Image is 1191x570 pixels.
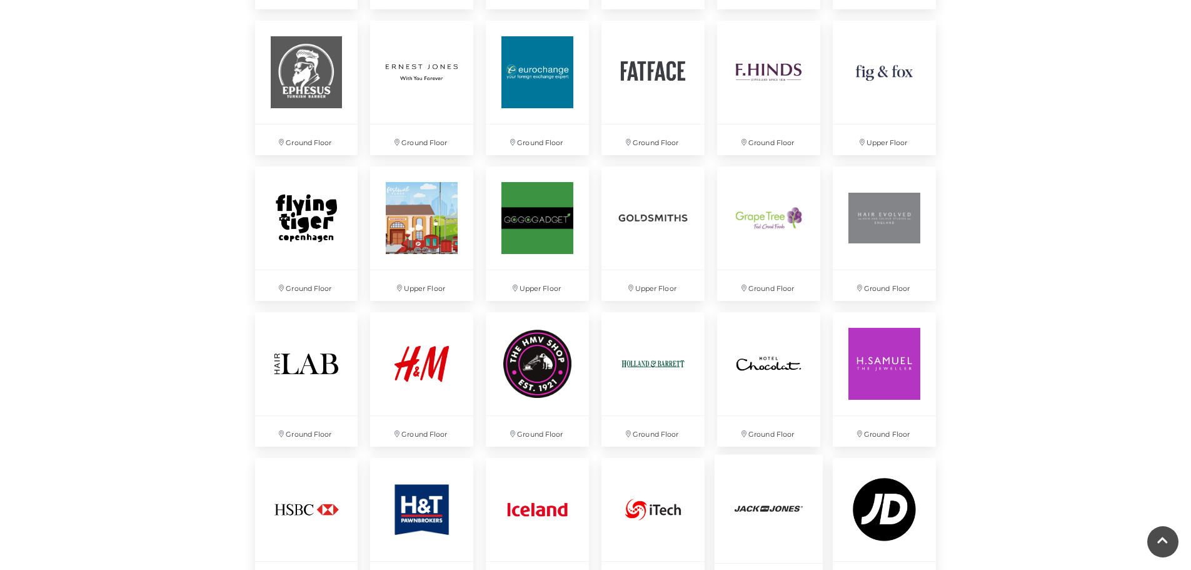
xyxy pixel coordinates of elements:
[364,160,480,307] a: Upper Floor
[833,270,936,301] p: Ground Floor
[595,14,711,161] a: Ground Floor
[833,166,936,270] img: Hair Evolved at Festival Place, Basingstoke
[370,270,473,301] p: Upper Floor
[711,14,827,161] a: Ground Floor
[480,160,595,307] a: Upper Floor
[370,125,473,155] p: Ground Floor
[364,14,480,161] a: Ground Floor
[601,125,705,155] p: Ground Floor
[480,14,595,161] a: Ground Floor
[833,125,936,155] p: Upper Floor
[827,306,942,453] a: Ground Floor
[255,125,358,155] p: Ground Floor
[255,270,358,301] p: Ground Floor
[827,14,942,161] a: Upper Floor
[827,160,942,307] a: Hair Evolved at Festival Place, Basingstoke Ground Floor
[249,14,364,161] a: Ground Floor
[370,416,473,447] p: Ground Floor
[601,270,705,301] p: Upper Floor
[480,306,595,453] a: Ground Floor
[486,416,589,447] p: Ground Floor
[486,125,589,155] p: Ground Floor
[717,416,820,447] p: Ground Floor
[711,306,827,453] a: Ground Floor
[833,416,936,447] p: Ground Floor
[255,416,358,447] p: Ground Floor
[717,125,820,155] p: Ground Floor
[711,160,827,307] a: Ground Floor
[595,160,711,307] a: Upper Floor
[717,270,820,301] p: Ground Floor
[595,306,711,453] a: Ground Floor
[364,306,480,453] a: Ground Floor
[249,306,364,453] a: Ground Floor
[249,160,364,307] a: Ground Floor
[486,270,589,301] p: Upper Floor
[601,416,705,447] p: Ground Floor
